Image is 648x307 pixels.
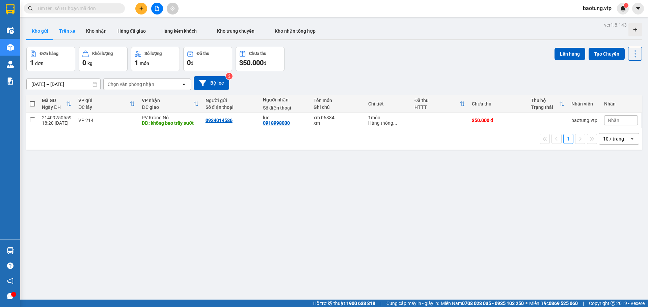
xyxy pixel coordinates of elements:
[37,5,117,12] input: Tìm tên, số ĐT hoặc mã đơn
[555,48,585,60] button: Lên hàng
[264,61,266,66] span: đ
[314,98,361,103] div: Tên món
[183,47,232,71] button: Đã thu0đ
[263,120,290,126] div: 0918998030
[197,51,209,56] div: Đã thu
[112,23,151,39] button: Hàng đã giao
[7,44,14,51] img: warehouse-icon
[531,98,559,103] div: Thu hộ
[7,61,14,68] img: warehouse-icon
[368,115,408,120] div: 1 món
[108,81,154,88] div: Chọn văn phòng nhận
[314,120,361,126] div: xm
[27,79,100,90] input: Select a date range.
[42,104,66,110] div: Ngày ĐH
[583,300,584,307] span: |
[144,51,162,56] div: Số lượng
[611,301,615,306] span: copyright
[81,23,112,39] button: Kho nhận
[226,73,233,80] sup: 2
[7,293,13,299] span: message
[131,47,180,71] button: Số lượng1món
[411,95,468,113] th: Toggle SortBy
[239,59,264,67] span: 350.000
[35,61,44,66] span: đơn
[249,51,266,56] div: Chưa thu
[624,3,628,8] sup: 1
[140,61,149,66] span: món
[604,101,638,106] div: Nhãn
[386,300,439,307] span: Cung cấp máy in - giấy in:
[368,120,408,126] div: Hàng thông thường
[635,5,641,11] span: caret-down
[632,3,644,14] button: caret-down
[625,3,627,8] span: 1
[170,6,175,11] span: aim
[275,28,316,34] span: Kho nhận tổng hợp
[30,59,34,67] span: 1
[571,101,597,106] div: Nhân viên
[525,302,528,305] span: ⚪️
[628,23,642,36] div: Tạo kho hàng mới
[263,97,307,102] div: Người nhận
[135,3,147,14] button: plus
[314,115,361,120] div: xm 06384
[139,6,144,11] span: plus
[603,135,624,142] div: 10 / trang
[368,101,408,106] div: Chi tiết
[28,6,33,11] span: search
[206,104,256,110] div: Số điện thoại
[78,118,135,123] div: VP 214
[7,263,13,269] span: question-circle
[414,104,460,110] div: HTTT
[78,98,130,103] div: VP gửi
[528,95,568,113] th: Toggle SortBy
[161,28,197,34] span: Hàng kèm khách
[42,115,72,120] div: 21409250559
[571,118,597,123] div: baotung.vtp
[167,3,179,14] button: aim
[620,5,626,11] img: icon-new-feature
[142,98,193,103] div: VP nhận
[531,104,559,110] div: Trạng thái
[194,76,229,90] button: Bộ lọc
[206,98,256,103] div: Người gửi
[263,105,307,111] div: Số điện thoại
[191,61,193,66] span: đ
[42,98,66,103] div: Mã GD
[92,51,113,56] div: Khối lượng
[314,104,361,110] div: Ghi chú
[441,300,524,307] span: Miền Nam
[608,118,619,123] span: Nhãn
[7,27,14,34] img: warehouse-icon
[7,247,14,254] img: warehouse-icon
[26,23,54,39] button: Kho gửi
[577,4,617,12] span: baotung.vtp
[26,47,75,71] button: Đơn hàng1đơn
[346,301,375,306] strong: 1900 633 818
[38,95,75,113] th: Toggle SortBy
[135,59,138,67] span: 1
[187,59,191,67] span: 0
[7,78,14,85] img: solution-icon
[263,115,307,120] div: lực
[472,101,524,106] div: Chưa thu
[82,59,86,67] span: 0
[563,134,573,144] button: 1
[529,300,578,307] span: Miền Bắc
[589,48,625,60] button: Tạo Chuyến
[138,95,202,113] th: Toggle SortBy
[472,118,524,123] div: 350.000 đ
[549,301,578,306] strong: 0369 525 060
[7,278,13,284] span: notification
[78,104,130,110] div: ĐC lấy
[155,6,159,11] span: file-add
[236,47,285,71] button: Chưa thu350.000đ
[87,61,92,66] span: kg
[79,47,128,71] button: Khối lượng0kg
[142,115,198,120] div: PV Krông Nô
[151,3,163,14] button: file-add
[40,51,58,56] div: Đơn hàng
[75,95,138,113] th: Toggle SortBy
[181,82,187,87] svg: open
